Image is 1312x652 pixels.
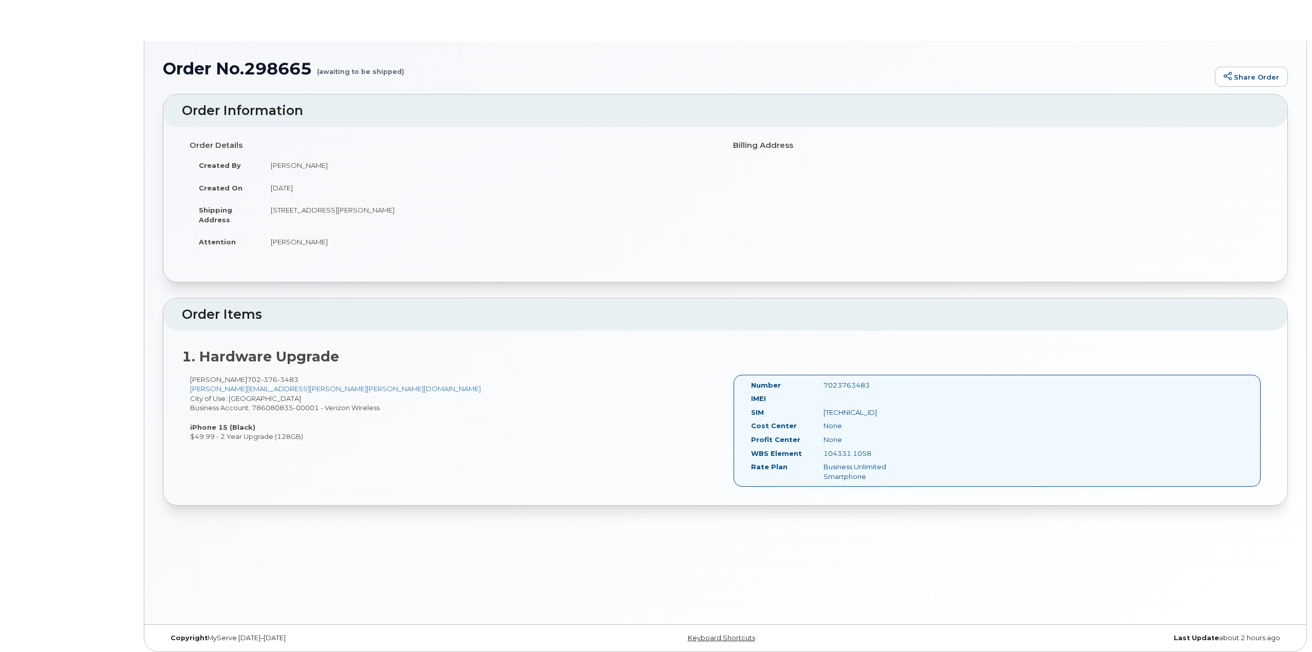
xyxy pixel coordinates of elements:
[199,184,242,192] strong: Created On
[751,421,797,431] label: Cost Center
[751,462,788,472] label: Rate Plan
[247,375,298,383] span: 702
[816,449,917,458] div: 104331.1058
[199,206,232,224] strong: Shipping Address
[1215,67,1288,87] a: Share Order
[261,154,718,177] td: [PERSON_NAME]
[171,634,208,642] strong: Copyright
[182,375,725,442] div: [PERSON_NAME] City of Use: [GEOGRAPHIC_DATA] Business Account: 786080835-00001 - Verizon Wireless...
[163,634,538,642] div: MyServe [DATE]–[DATE]
[190,141,718,150] h4: Order Details
[688,634,755,642] a: Keyboard Shortcuts
[751,435,800,445] label: Profit Center
[190,385,481,393] a: [PERSON_NAME][EMAIL_ADDRESS][PERSON_NAME][PERSON_NAME][DOMAIN_NAME]
[261,231,718,253] td: [PERSON_NAME]
[751,380,781,390] label: Number
[1174,634,1219,642] strong: Last Update
[751,394,766,404] label: IMEI
[261,375,277,383] span: 376
[199,161,241,169] strong: Created By
[182,308,1269,322] h2: Order Items
[751,449,802,458] label: WBS Element
[816,421,917,431] div: None
[317,60,404,75] small: (awaiting to be shipped)
[163,60,1210,78] h1: Order No.298665
[816,462,917,481] div: Business Unlimited Smartphone
[261,177,718,199] td: [DATE]
[190,423,255,431] strong: iPhone 15 (Black)
[182,348,339,365] strong: 1. Hardware Upgrade
[751,408,764,417] label: SIM
[199,238,236,246] strong: Attention
[182,104,1269,118] h2: Order Information
[277,375,298,383] span: 3483
[733,141,1261,150] h4: Billing Address
[913,634,1288,642] div: about 2 hours ago
[816,435,917,445] div: None
[816,408,917,417] div: [TECHNICAL_ID]
[816,380,917,390] div: 7023763483
[261,199,718,231] td: [STREET_ADDRESS][PERSON_NAME]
